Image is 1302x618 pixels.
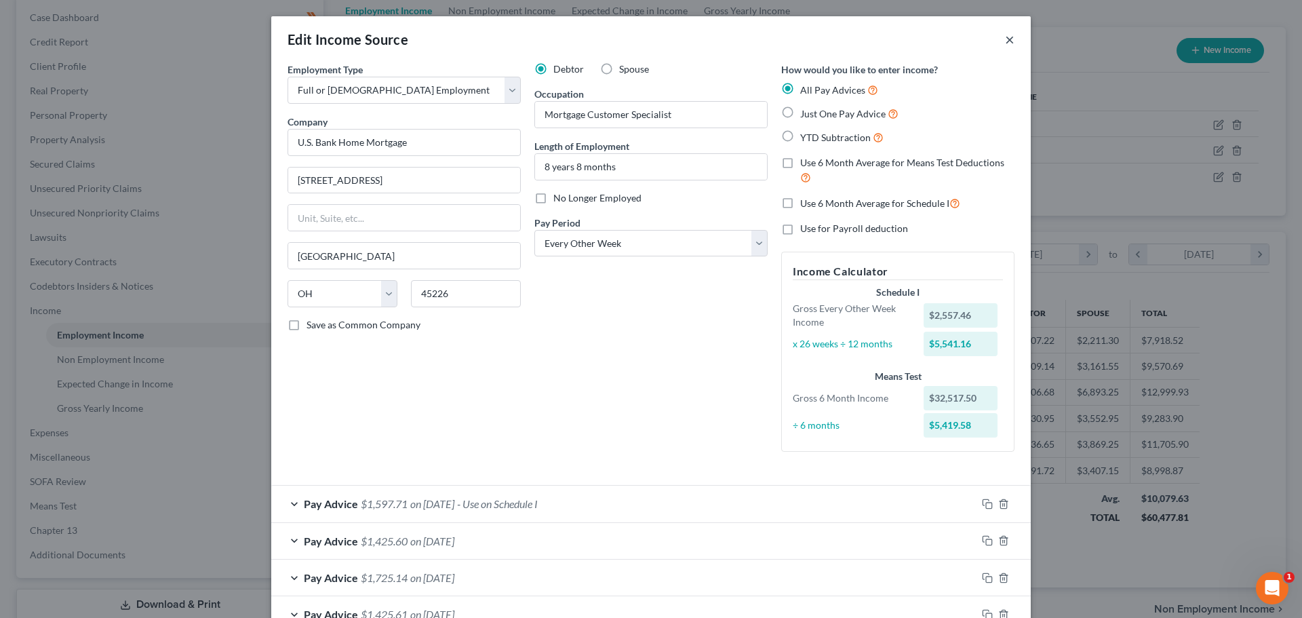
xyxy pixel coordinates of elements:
span: Company [288,116,328,128]
span: Use 6 Month Average for Schedule I [800,197,949,209]
div: Schedule I [793,286,1003,299]
label: Occupation [534,87,584,101]
input: -- [535,102,767,128]
span: YTD Subtraction [800,132,871,143]
span: $1,725.14 [361,571,408,584]
span: Pay Advice [304,535,358,547]
span: Pay Period [534,217,580,229]
span: Pay Advice [304,571,358,584]
input: Search company by name... [288,129,521,156]
input: Enter address... [288,168,520,193]
span: Use for Payroll deduction [800,223,908,234]
label: Length of Employment [534,139,629,153]
span: Just One Pay Advice [800,108,886,119]
span: on [DATE] [410,535,454,547]
span: on [DATE] [410,571,454,584]
span: Debtor [553,63,584,75]
div: $5,419.58 [924,413,998,438]
label: How would you like to enter income? [781,62,938,77]
div: $2,557.46 [924,303,998,328]
div: Means Test [793,370,1003,383]
div: $32,517.50 [924,386,998,410]
span: - Use on Schedule I [457,497,538,510]
input: Enter zip... [411,280,521,307]
h5: Income Calculator [793,263,1003,280]
span: $1,597.71 [361,497,408,510]
span: Save as Common Company [307,319,420,330]
span: Pay Advice [304,497,358,510]
span: All Pay Advices [800,84,865,96]
iframe: Intercom live chat [1256,572,1288,604]
span: Use 6 Month Average for Means Test Deductions [800,157,1004,168]
span: Employment Type [288,64,363,75]
div: ÷ 6 months [786,419,917,432]
span: Spouse [619,63,649,75]
button: × [1005,31,1014,47]
input: ex: 2 years [535,154,767,180]
div: $5,541.16 [924,332,998,356]
div: Edit Income Source [288,30,408,49]
input: Unit, Suite, etc... [288,205,520,231]
span: No Longer Employed [553,192,642,204]
div: Gross Every Other Week Income [786,302,917,329]
span: on [DATE] [410,497,454,510]
span: 1 [1284,572,1295,583]
div: Gross 6 Month Income [786,391,917,405]
span: $1,425.60 [361,535,408,547]
input: Enter city... [288,243,520,269]
div: x 26 weeks ÷ 12 months [786,337,917,351]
